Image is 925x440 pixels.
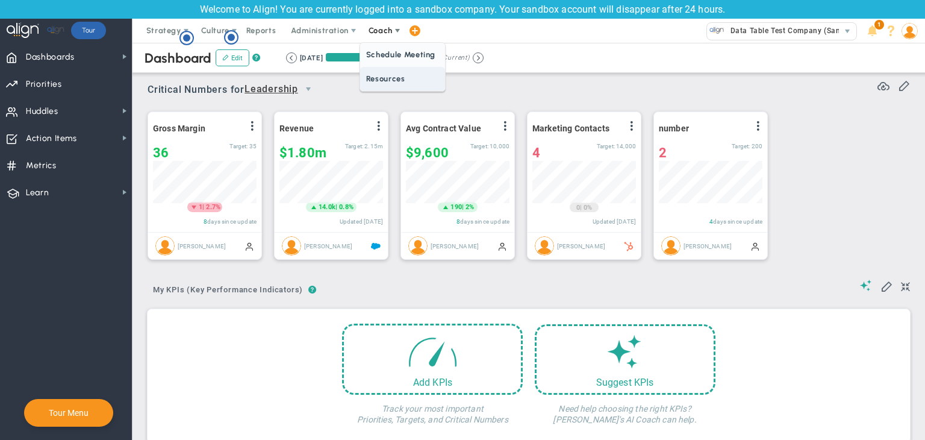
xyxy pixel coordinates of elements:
span: Manually Updated [750,241,760,251]
h4: Track your most important Priorities, Targets, and Critical Numbers [342,395,523,425]
span: Learn [26,180,49,206]
img: 33584.Company.photo [709,23,724,38]
span: HubSpot Enabled [624,241,634,251]
span: Target: [345,143,363,149]
span: 2 [659,145,667,160]
span: Target: [229,143,248,149]
span: Reports [240,19,282,43]
span: select [298,79,319,99]
span: | [202,203,204,211]
span: Manually Updated [244,241,254,251]
span: number [659,124,689,133]
span: Administration [291,26,348,35]
span: 35 [249,143,257,149]
li: Announcements [863,19,882,43]
span: Dashboards [26,45,75,70]
span: Metrics [26,153,57,178]
span: Action Items [26,126,77,151]
img: Jane Wilson [155,236,175,256]
span: 0.8% [339,203,353,211]
span: Leadership [244,82,298,97]
span: days since update [713,218,762,225]
img: Sudhir Dakshinamurthy [661,236,681,256]
span: Suggestions (AI Feature) [860,280,872,291]
img: Katie Williams [408,236,428,256]
span: | [580,204,582,212]
img: Tom Johnson [282,236,301,256]
span: [PERSON_NAME] [684,242,732,249]
span: Gross Margin [153,124,205,133]
span: [PERSON_NAME] [431,242,479,249]
button: Go to previous period [286,52,297,63]
span: Updated [DATE] [593,218,636,225]
span: | [335,203,337,211]
span: days since update [207,218,257,225]
div: Period Progress: 71% Day 64 of 90 with 26 remaining. [326,53,401,61]
span: 14.0k [319,203,335,212]
span: Resources [360,67,445,91]
span: $9,600 [406,145,449,160]
span: Culture [201,26,229,35]
span: 2.7% [206,203,220,211]
span: 10,000 [490,143,509,149]
span: 1 [199,203,202,212]
span: Target: [732,143,750,149]
h4: Need help choosing the right KPIs? [PERSON_NAME]'s AI Coach can help. [535,395,715,425]
span: Huddles [26,99,58,124]
button: My KPIs (Key Performance Indicators) [148,280,308,301]
span: Dashboard [145,50,211,66]
span: 1 [874,20,884,30]
span: Target: [597,143,615,149]
span: 4 [709,218,713,225]
span: Avg Contract Value [406,124,481,133]
button: Go to next period [473,52,484,63]
span: [PERSON_NAME] [557,242,605,249]
span: Refresh Data [877,78,889,90]
span: Manually Updated [497,241,507,251]
li: Help & Frequently Asked Questions (FAQ) [882,19,900,43]
span: | [462,203,464,211]
span: Edit or Add Critical Numbers [898,79,910,91]
span: Strategy [146,26,181,35]
span: 0% [584,204,592,212]
span: Updated [DATE] [340,218,383,225]
img: 202891.Person.photo [902,23,918,39]
div: Suggest KPIs [537,377,714,388]
div: Add KPIs [344,377,521,388]
span: 8 [456,218,460,225]
span: (Current) [441,52,470,63]
span: 2,154,350 [364,143,383,149]
span: Target: [470,143,488,149]
button: Tour Menu [45,407,92,418]
span: 190 [450,203,461,212]
span: 0 [576,203,580,213]
span: Marketing Contacts [532,124,609,133]
span: 4 [532,145,540,160]
span: Edit My KPIs [880,280,892,292]
span: days since update [460,218,509,225]
button: Edit [216,49,249,66]
span: 14,000 [616,143,636,149]
span: My KPIs (Key Performance Indicators) [148,280,308,300]
span: Schedule Meeting [360,43,445,67]
span: [PERSON_NAME] [178,242,226,249]
span: 200 [752,143,762,149]
span: Revenue [279,124,314,133]
span: select [839,23,856,40]
span: 2% [466,203,474,211]
span: Critical Numbers for [148,79,322,101]
span: 36 [153,145,169,160]
span: Priorities [26,72,62,97]
span: [PERSON_NAME] [304,242,352,249]
div: [DATE] [300,52,323,63]
span: 8 [204,218,207,225]
span: Salesforce Enabled<br ></span>Sandbox: Quarterly Revenue [371,241,381,251]
img: Jane Wilson [535,236,554,256]
span: $1,802,405 [279,145,326,160]
span: Data Table Test Company (Sandbox) [724,23,861,39]
span: Coach [369,26,393,35]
